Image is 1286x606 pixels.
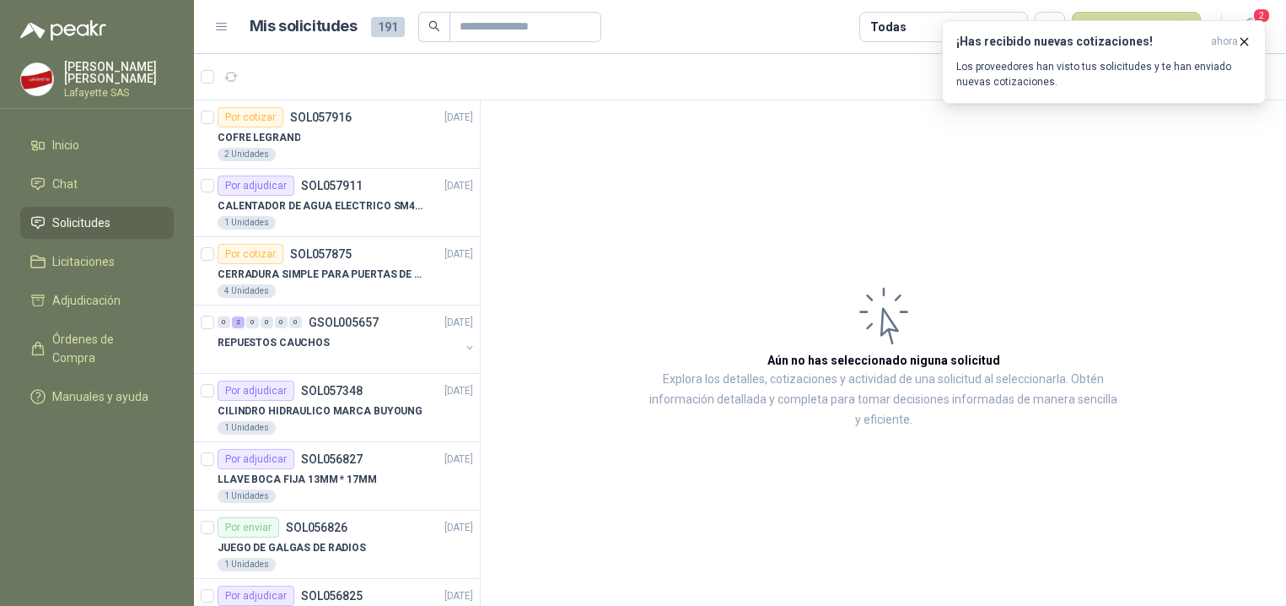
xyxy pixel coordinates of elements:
div: 0 [218,317,230,328]
span: Licitaciones [52,252,115,271]
a: Chat [20,168,174,200]
p: COFRE LEGRAND [218,130,300,146]
p: CILINDRO HIDRAULICO MARCA BUYOUNG [218,403,422,419]
span: Inicio [52,136,79,154]
p: [DATE] [444,110,473,126]
p: REPUESTOS CAUCHOS [218,335,330,351]
a: Por cotizarSOL057916[DATE] COFRE LEGRAND2 Unidades [194,100,480,169]
span: search [428,20,440,32]
h3: ¡Has recibido nuevas cotizaciones! [956,35,1204,49]
a: Inicio [20,129,174,161]
div: Todas [870,18,906,36]
button: 2 [1235,12,1266,42]
span: Manuales y ayuda [52,387,148,406]
div: 1 Unidades [218,216,276,230]
img: Company Logo [21,63,53,95]
h3: Aún no has seleccionado niguna solicitud [767,351,1000,370]
div: 0 [289,317,302,328]
span: Chat [52,175,78,193]
div: Por adjudicar [218,586,294,606]
span: 2 [1252,8,1271,24]
div: 0 [261,317,273,328]
p: SOL056827 [301,453,363,465]
div: 0 [275,317,288,328]
div: Por adjudicar [218,381,294,401]
a: Por adjudicarSOL057911[DATE] CALENTADOR DE AGUA ELECTRICO SM400 5-9LITROS1 Unidades [194,169,480,237]
p: SOL056825 [301,590,363,602]
button: ¡Has recibido nuevas cotizaciones!ahora Los proveedores han visto tus solicitudes y te han enviad... [942,20,1266,104]
a: Manuales y ayuda [20,381,174,413]
div: Por enviar [218,517,279,538]
a: Por adjudicarSOL057348[DATE] CILINDRO HIDRAULICO MARCA BUYOUNG1 Unidades [194,374,480,442]
div: 1 Unidades [218,490,276,503]
h1: Mis solicitudes [250,14,358,39]
a: Adjudicación [20,284,174,317]
p: SOL057875 [290,248,352,260]
p: CERRADURA SIMPLE PARA PUERTAS DE VIDRIO [218,267,428,283]
div: Por adjudicar [218,449,294,469]
p: LLAVE BOCA FIJA 13MM * 17MM [218,472,377,488]
p: GSOL005657 [309,317,379,328]
span: ahora [1211,35,1238,49]
a: 0 2 0 0 0 0 GSOL005657[DATE] REPUESTOS CAUCHOS [218,312,476,366]
div: 2 Unidades [218,148,276,161]
div: 2 [232,317,245,328]
button: Nueva solicitud [1072,12,1201,42]
p: SOL056826 [286,522,347,533]
div: 0 [246,317,259,328]
a: Licitaciones [20,246,174,278]
div: Por adjudicar [218,176,294,196]
p: SOL057916 [290,111,352,123]
p: [DATE] [444,588,473,604]
p: [DATE] [444,520,473,536]
span: Órdenes de Compra [52,330,158,367]
a: Solicitudes [20,207,174,239]
img: Logo peakr [20,20,106,41]
p: [DATE] [444,246,473,262]
p: SOL057348 [301,385,363,397]
span: Adjudicación [52,291,121,310]
p: Explora los detalles, cotizaciones y actividad de una solicitud al seleccionarla. Obtén informaci... [649,370,1117,430]
span: 191 [371,17,405,37]
p: [DATE] [444,452,473,468]
a: Por enviarSOL056826[DATE] JUEGO DE GALGAS DE RADIOS1 Unidades [194,511,480,579]
div: 4 Unidades [218,284,276,298]
p: [PERSON_NAME] [PERSON_NAME] [64,61,174,84]
a: Por cotizarSOL057875[DATE] CERRADURA SIMPLE PARA PUERTAS DE VIDRIO4 Unidades [194,237,480,306]
div: Por cotizar [218,107,283,127]
a: Órdenes de Compra [20,323,174,374]
p: [DATE] [444,383,473,399]
p: Lafayette SAS [64,88,174,98]
p: [DATE] [444,315,473,331]
span: Solicitudes [52,214,110,232]
div: 1 Unidades [218,558,276,571]
p: JUEGO DE GALGAS DE RADIOS [218,540,366,556]
p: CALENTADOR DE AGUA ELECTRICO SM400 5-9LITROS [218,198,428,214]
p: SOL057911 [301,180,363,192]
a: Por adjudicarSOL056827[DATE] LLAVE BOCA FIJA 13MM * 17MM1 Unidades [194,442,480,511]
p: [DATE] [444,178,473,194]
div: 1 Unidades [218,421,276,435]
div: Por cotizar [218,244,283,264]
p: Los proveedores han visto tus solicitudes y te han enviado nuevas cotizaciones. [956,59,1251,89]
